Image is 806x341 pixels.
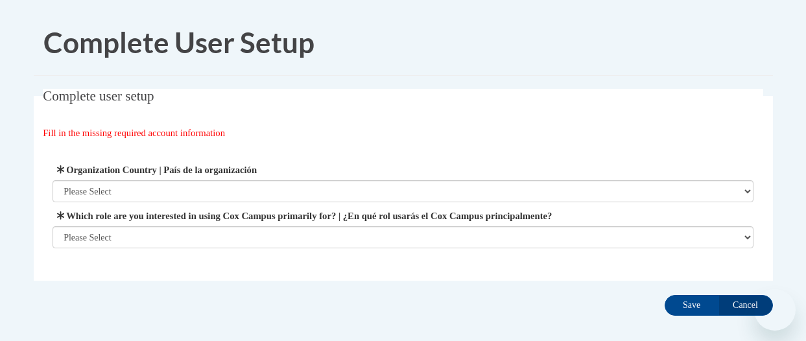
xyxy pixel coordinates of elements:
input: Cancel [718,295,773,316]
input: Save [665,295,719,316]
iframe: Button to launch messaging window [754,289,796,331]
label: Which role are you interested in using Cox Campus primarily for? | ¿En qué rol usarás el Cox Camp... [53,209,753,223]
span: Fill in the missing required account information [43,128,225,138]
span: Complete User Setup [43,25,314,59]
span: Complete user setup [43,88,154,104]
label: Organization Country | País de la organización [53,163,753,177]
